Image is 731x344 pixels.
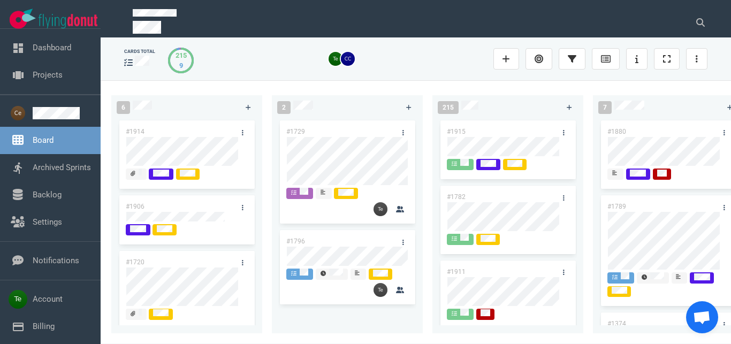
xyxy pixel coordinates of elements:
span: 2 [277,101,291,114]
div: 215 [176,50,187,60]
a: #1880 [607,128,626,135]
a: Account [33,294,63,304]
a: #1915 [447,128,466,135]
img: 26 [374,202,387,216]
a: #1782 [447,193,466,201]
span: 7 [598,101,612,114]
a: #1906 [126,203,144,210]
img: 26 [329,52,342,66]
a: Projects [33,70,63,80]
a: #1729 [286,128,305,135]
div: cards total [124,48,155,55]
a: #1789 [607,203,626,210]
span: 6 [117,101,130,114]
a: #1796 [286,238,305,245]
div: 9 [176,60,187,71]
a: #1374 [607,320,626,327]
a: #1720 [126,258,144,266]
a: Backlog [33,190,62,200]
a: Board [33,135,54,145]
a: Notifications [33,256,79,265]
a: #1914 [126,128,144,135]
img: 26 [341,52,355,66]
span: 215 [438,101,459,114]
a: Archived Sprints [33,163,91,172]
a: Billing [33,322,55,331]
a: Settings [33,217,62,227]
a: Dashboard [33,43,71,52]
div: Chat abierto [686,301,718,333]
img: 26 [374,283,387,297]
img: Flying Donut text logo [39,14,97,28]
a: #1911 [447,268,466,276]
